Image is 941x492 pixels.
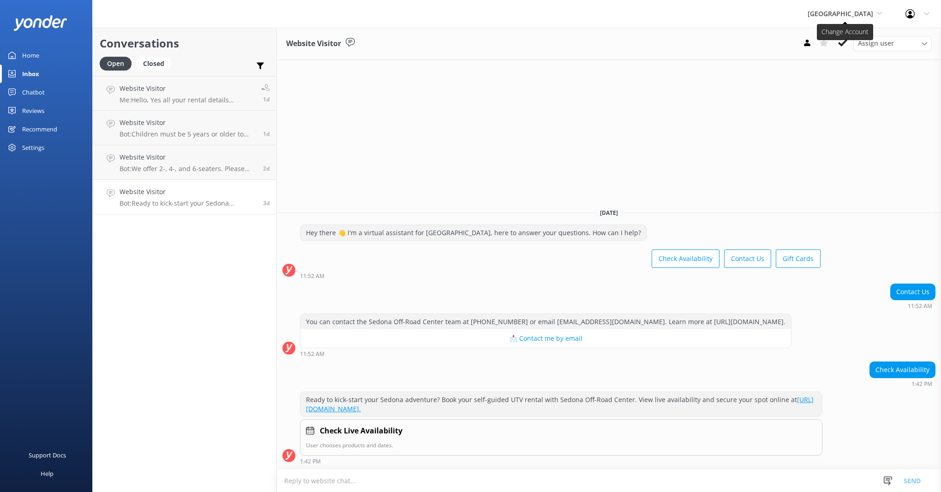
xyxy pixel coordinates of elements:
[724,249,771,268] button: Contact Us
[300,458,822,464] div: 01:42pm 06-Aug-2025 (UTC -07:00) America/Phoenix
[891,284,935,300] div: Contact Us
[594,209,623,217] span: [DATE]
[300,459,321,464] strong: 1:42 PM
[300,392,822,416] div: Ready to kick-start your Sedona adventure? Book your self-guided UTV rental with Sedona Off-Road ...
[853,36,932,51] div: Assign User
[100,57,132,71] div: Open
[890,302,935,309] div: 11:52am 06-Aug-2025 (UTC -07:00) America/Phoenix
[300,273,821,279] div: 11:52am 06-Aug-2025 (UTC -07:00) America/Phoenix
[320,425,402,437] h4: Check Live Availability
[22,46,39,65] div: Home
[120,96,254,104] p: Me: Hello, Yes all your rental details including where to pick up your rental will show on your c...
[100,35,270,52] h2: Conversations
[300,225,647,241] div: Hey there 👋 I'm a virtual assistant for [GEOGRAPHIC_DATA], here to answer your questions. How can...
[300,329,791,348] button: 📩 Contact me by email
[93,145,276,180] a: Website VisitorBot:We offer 2-, 4-, and 6-seaters. Please visit our website for availability and ...
[300,351,324,357] strong: 11:52 AM
[776,249,821,268] button: Gift Cards
[22,83,45,101] div: Chatbot
[100,58,136,68] a: Open
[120,83,254,94] h4: Website Visitor
[300,314,791,330] div: You can contact the Sedona Off-Road Center team at [PHONE_NUMBER] or email [EMAIL_ADDRESS][DOMAIN...
[286,38,341,50] h3: Website Visitor
[93,180,276,214] a: Website VisitorBot:Ready to kick-start your Sedona adventure? Book your self-guided UTV rental wi...
[306,441,816,450] p: User chooses products and dates.
[808,9,873,18] span: [GEOGRAPHIC_DATA]
[136,57,171,71] div: Closed
[306,395,814,413] a: [URL][DOMAIN_NAME].
[263,95,270,103] span: 07:12am 08-Aug-2025 (UTC -07:00) America/Phoenix
[22,101,44,120] div: Reviews
[93,111,276,145] a: Website VisitorBot:Children must be 5 years or older to ride in the vehicle.1d
[300,350,791,357] div: 11:52am 06-Aug-2025 (UTC -07:00) America/Phoenix
[29,446,66,464] div: Support Docs
[263,199,270,207] span: 01:42pm 06-Aug-2025 (UTC -07:00) America/Phoenix
[300,273,324,279] strong: 11:52 AM
[22,138,44,157] div: Settings
[14,15,67,30] img: yonder-white-logo.png
[911,381,932,387] strong: 1:42 PM
[41,464,54,483] div: Help
[869,380,935,387] div: 01:42pm 06-Aug-2025 (UTC -07:00) America/Phoenix
[263,165,270,172] span: 02:23pm 07-Aug-2025 (UTC -07:00) America/Phoenix
[22,65,39,83] div: Inbox
[22,120,57,138] div: Recommend
[858,38,894,48] span: Assign user
[263,130,270,138] span: 07:48pm 07-Aug-2025 (UTC -07:00) America/Phoenix
[120,199,256,207] p: Bot: Ready to kick-start your Sedona adventure? Book your self-guided UTV rental with Sedona Off-...
[870,362,935,378] div: Check Availability
[120,152,256,162] h4: Website Visitor
[120,187,256,197] h4: Website Visitor
[908,303,932,309] strong: 11:52 AM
[120,118,256,128] h4: Website Visitor
[652,249,719,268] button: Check Availability
[136,58,176,68] a: Closed
[120,130,256,138] p: Bot: Children must be 5 years or older to ride in the vehicle.
[120,165,256,173] p: Bot: We offer 2-, 4-, and 6-seaters. Please visit our website for availability and pricing: [URL]...
[93,76,276,111] a: Website VisitorMe:Hello, Yes all your rental details including where to pick up your rental will ...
